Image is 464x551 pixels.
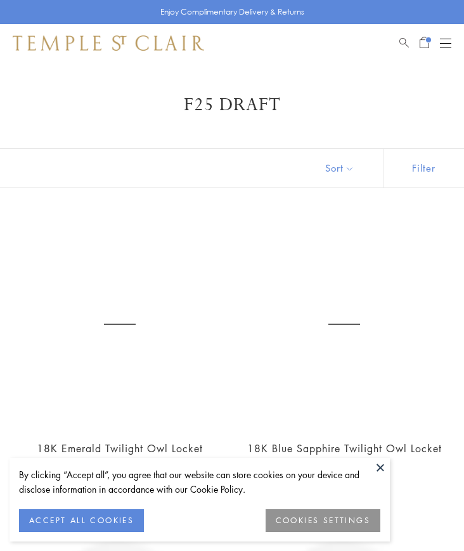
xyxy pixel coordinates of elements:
iframe: Gorgias live chat messenger [407,498,451,538]
a: Search [399,35,409,51]
h1: F25 Draft [32,94,432,117]
button: Open navigation [440,35,451,51]
p: Enjoy Complimentary Delivery & Returns [160,6,304,18]
a: Open Shopping Bag [420,35,429,51]
button: ACCEPT ALL COOKIES [19,509,144,532]
a: 18K Blue Sapphire Twilight Owl Locket [247,441,442,455]
button: COOKIES SETTINGS [266,509,380,532]
button: Show filters [383,149,464,187]
a: 18K Emerald Twilight Owl Locket [37,441,203,455]
div: By clicking “Accept all”, you agree that our website can store cookies on your device and disclos... [19,467,380,497]
a: 18K Emerald Nocturne Owl Locket [15,220,224,429]
a: 18K Blue Sapphire Nocturne Owl Locket [240,220,449,429]
button: Show sort by [297,149,383,187]
img: Temple St. Clair [13,35,204,51]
